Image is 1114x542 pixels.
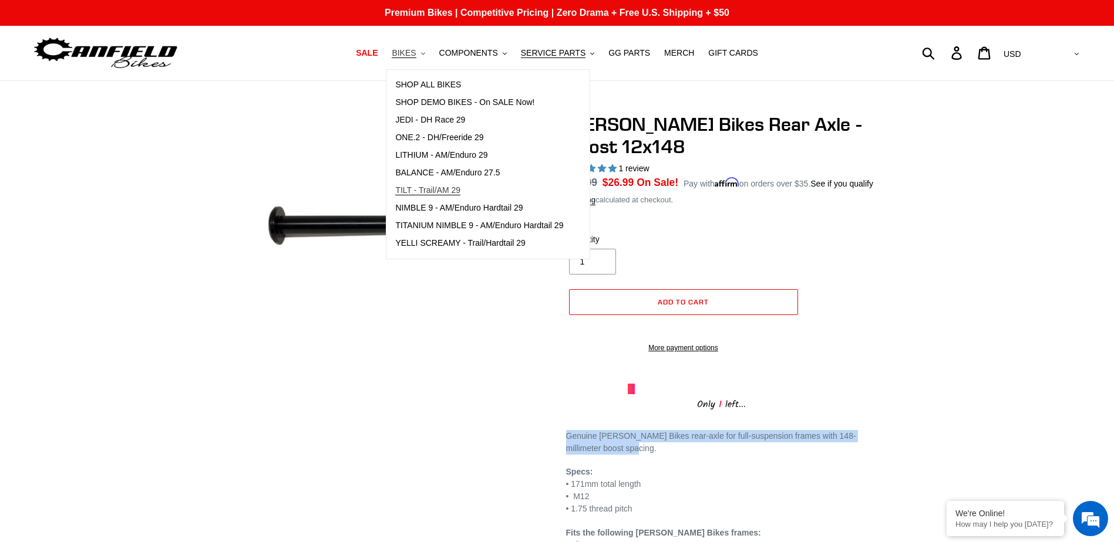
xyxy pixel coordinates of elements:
[566,430,877,455] p: Genuine [PERSON_NAME] Bikes rear-axle for full-suspension frames with 148-millimeter boost spacing.
[356,48,378,58] span: SALE
[386,217,572,235] a: TITANIUM NIMBLE 9 - AM/Enduro Hardtail 29
[715,177,739,187] span: Affirm
[386,147,572,164] a: LITHIUM - AM/Enduro 29
[386,235,572,252] a: YELLI SCREAMY - Trail/Hardtail 29
[603,177,634,188] span: $26.99
[395,115,465,125] span: JEDI - DH Race 29
[569,289,798,315] button: Add to cart
[715,397,725,412] span: 1
[928,40,958,66] input: Search
[708,48,758,58] span: GIFT CARDS
[395,97,534,107] span: SHOP DEMO BIKES - On SALE Now!
[395,133,483,143] span: ONE.2 - DH/Freeride 29
[955,520,1055,529] p: How may I help you today?
[810,179,873,188] a: See if you qualify - Learn more about Affirm Financing (opens in modal)
[566,164,619,173] span: 5.00 stars
[684,175,873,190] p: Pay with on orders over $35.
[608,48,650,58] span: GG PARTS
[658,45,700,61] a: MERCH
[386,45,430,61] button: BIKES
[664,48,694,58] span: MERCH
[566,113,877,158] h1: [PERSON_NAME] Bikes Rear Axle - Boost 12x148
[386,111,572,129] a: JEDI - DH Race 29
[433,45,513,61] button: COMPONENTS
[395,203,523,213] span: NIMBLE 9 - AM/Enduro Hardtail 29
[386,182,572,199] a: TILT - Trail/AM 29
[569,343,798,353] a: More payment options
[566,194,877,206] div: calculated at checkout.
[68,148,162,266] span: We're online!
[193,6,221,34] div: Minimize live chat window
[395,221,563,231] span: TITANIUM NIMBLE 9 - AM/Enduro Hardtail 29
[521,48,585,58] span: SERVICE PARTS
[566,466,877,515] p: • 171mm total length • M12 • 1.75 thread pitch
[395,238,526,248] span: YELLI SCREAMY - Trail/Hardtail 29
[386,129,572,147] a: ONE.2 - DH/Freeride 29
[79,66,215,81] div: Chat with us now
[13,65,31,82] div: Navigation go back
[618,164,649,173] span: 1 review
[395,168,500,178] span: BALANCE - AM/Enduro 27.5
[6,320,224,361] textarea: Type your message and hit 'Enter'
[395,185,460,195] span: TILT - Trail/AM 29
[439,48,498,58] span: COMPONENTS
[658,297,709,306] span: Add to cart
[515,45,600,61] button: SERVICE PARTS
[386,94,572,111] a: SHOP DEMO BIKES - On SALE Now!
[569,233,681,246] label: Quantity
[350,45,383,61] a: SALE
[386,164,572,182] a: BALANCE - AM/Enduro 27.5
[395,80,461,90] span: SHOP ALL BIKES
[566,528,761,537] strong: Fits the following [PERSON_NAME] Bikes frames:
[386,76,572,94] a: SHOP ALL BIKES
[628,394,816,412] div: Only left...
[566,467,593,476] strong: Specs:
[392,48,416,58] span: BIKES
[702,45,764,61] a: GIFT CARDS
[955,509,1055,518] div: We're Online!
[32,35,179,72] img: Canfield Bikes
[603,45,656,61] a: GG PARTS
[395,150,487,160] span: LITHIUM - AM/Enduro 29
[38,59,67,88] img: d_696896380_company_1647369064580_696896380
[637,175,678,190] span: On Sale!
[386,199,572,217] a: NIMBLE 9 - AM/Enduro Hardtail 29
